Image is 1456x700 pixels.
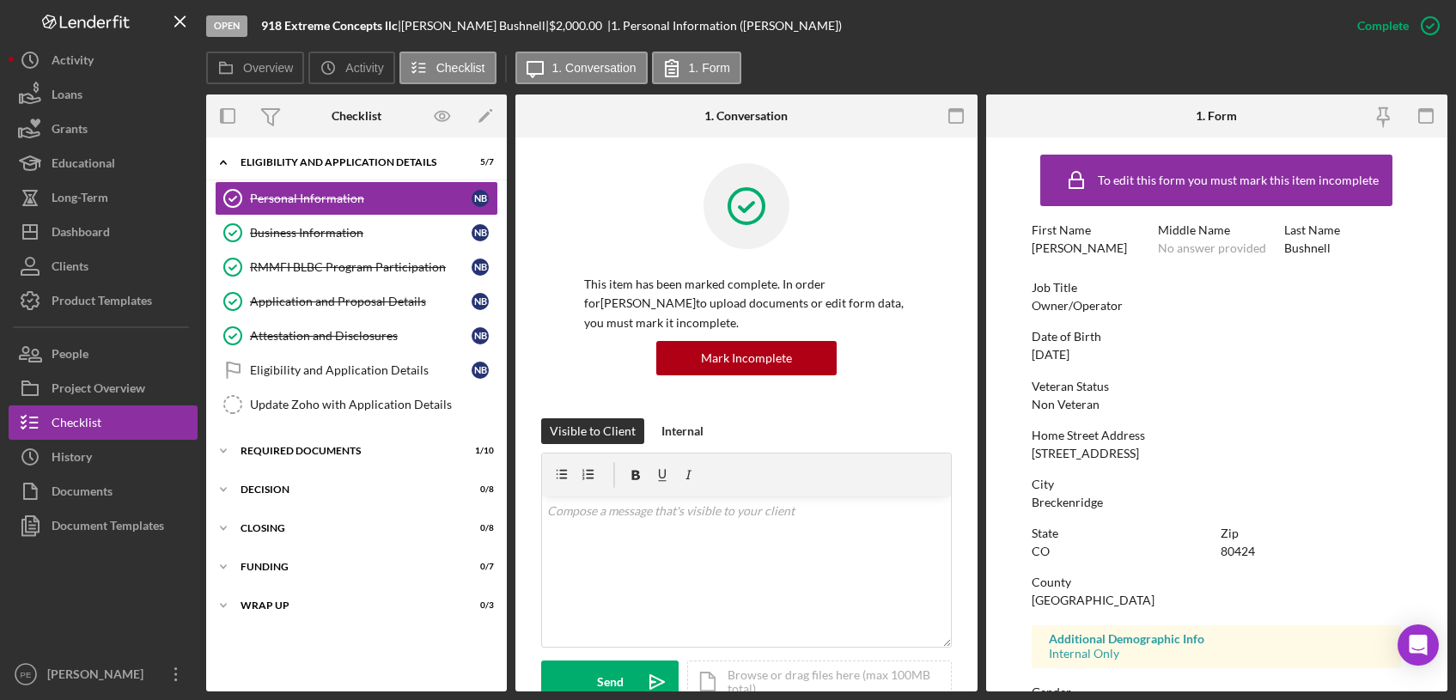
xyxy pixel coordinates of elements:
div: Zip [1221,527,1401,540]
div: Funding [241,562,451,572]
div: Job Title [1032,281,1401,295]
div: [PERSON_NAME] [1032,241,1127,255]
div: Internal Only [1049,647,1384,660]
div: Grants [52,112,88,150]
div: Open Intercom Messenger [1398,624,1439,666]
div: Business Information [250,226,472,240]
div: Visible to Client [550,418,636,444]
button: Visible to Client [541,418,644,444]
div: No answer provided [1158,241,1266,255]
div: RMMFI BLBC Program Participation [250,260,472,274]
button: Activity [308,52,394,84]
button: Long-Term [9,180,198,215]
a: Application and Proposal DetailsNB [215,284,498,319]
div: 0 / 7 [463,562,494,572]
div: Update Zoho with Application Details [250,398,497,411]
button: Dashboard [9,215,198,249]
div: Complete [1357,9,1409,43]
div: Long-Term [52,180,108,219]
button: History [9,440,198,474]
div: N B [472,190,489,207]
a: Eligibility and Application DetailsNB [215,353,498,387]
div: | [261,19,401,33]
div: 0 / 8 [463,523,494,533]
button: Internal [653,418,712,444]
a: Personal InformationNB [215,181,498,216]
div: 1. Form [1196,109,1237,123]
div: 80424 [1221,545,1255,558]
a: People [9,337,198,371]
div: County [1032,575,1401,589]
div: Loans [52,77,82,116]
button: Complete [1340,9,1447,43]
div: $2,000.00 [549,19,607,33]
button: PE[PERSON_NAME] [9,657,198,691]
label: Checklist [436,61,485,75]
div: Eligibility and Application Details [250,363,472,377]
a: Business InformationNB [215,216,498,250]
button: Educational [9,146,198,180]
div: Dashboard [52,215,110,253]
div: Open [206,15,247,37]
button: Product Templates [9,283,198,318]
div: CO [1032,545,1050,558]
div: [GEOGRAPHIC_DATA] [1032,593,1154,607]
div: Date of Birth [1032,330,1401,344]
div: Mark Incomplete [701,341,792,375]
div: Owner/Operator [1032,299,1123,313]
button: Checklist [399,52,497,84]
div: Project Overview [52,371,145,410]
div: 1 / 10 [463,446,494,456]
div: Required Documents [241,446,451,456]
div: N B [472,224,489,241]
div: N B [472,259,489,276]
div: [PERSON_NAME] Bushnell | [401,19,549,33]
button: Mark Incomplete [656,341,837,375]
a: Attestation and DisclosuresNB [215,319,498,353]
div: Documents [52,474,113,513]
div: Internal [661,418,704,444]
a: Activity [9,43,198,77]
div: Checklist [52,405,101,444]
div: Decision [241,484,451,495]
div: Educational [52,146,115,185]
div: 1. Conversation [704,109,788,123]
div: Personal Information [250,192,472,205]
a: RMMFI BLBC Program ParticipationNB [215,250,498,284]
div: N B [472,327,489,344]
div: Checklist [332,109,381,123]
div: Wrap Up [241,600,451,611]
div: Application and Proposal Details [250,295,472,308]
div: Home Street Address [1032,429,1401,442]
button: Clients [9,249,198,283]
div: Product Templates [52,283,152,322]
div: N B [472,293,489,310]
button: Document Templates [9,508,198,543]
a: Documents [9,474,198,508]
button: 1. Form [652,52,741,84]
div: State [1032,527,1212,540]
label: Activity [345,61,383,75]
div: Eligibility and Application Details [241,157,451,167]
div: 0 / 3 [463,600,494,611]
div: Additional Demographic Info [1049,632,1384,646]
button: 1. Conversation [515,52,648,84]
button: Grants [9,112,198,146]
button: Loans [9,77,198,112]
div: Bushnell [1284,241,1331,255]
div: Non Veteran [1032,398,1100,411]
div: 0 / 8 [463,484,494,495]
div: Clients [52,249,88,288]
button: Overview [206,52,304,84]
b: 918 Extreme Concepts llc [261,18,398,33]
div: To edit this form you must mark this item incomplete [1098,173,1379,187]
button: Project Overview [9,371,198,405]
div: Breckenridge [1032,496,1103,509]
